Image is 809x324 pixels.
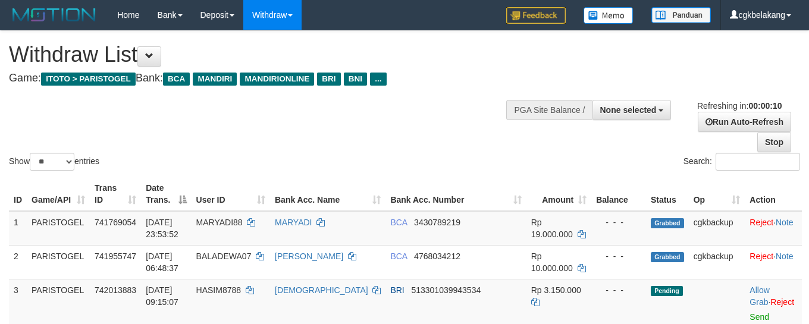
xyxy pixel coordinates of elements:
[776,218,794,227] a: Note
[646,177,689,211] th: Status
[689,211,745,246] td: cgkbackup
[41,73,136,86] span: ITOTO > PARISTOGEL
[596,284,641,296] div: - - -
[716,153,800,171] input: Search:
[776,251,794,261] a: Note
[9,153,99,171] label: Show entries
[414,218,460,227] span: Copy 3430789219 to clipboard
[591,177,646,211] th: Balance
[651,252,684,262] span: Grabbed
[526,177,591,211] th: Amount: activate to sort column ascending
[411,285,481,295] span: Copy 513301039943534 to clipboard
[770,297,794,307] a: Reject
[275,251,343,261] a: [PERSON_NAME]
[651,218,684,228] span: Grabbed
[748,101,782,111] strong: 00:00:10
[531,218,573,239] span: Rp 19.000.000
[9,73,528,84] h4: Game: Bank:
[745,245,802,279] td: ·
[390,218,407,227] span: BCA
[750,285,770,307] span: ·
[95,218,136,227] span: 741769054
[750,285,769,307] a: Allow Grab
[370,73,386,86] span: ...
[651,7,711,23] img: panduan.png
[506,100,592,120] div: PGA Site Balance /
[506,7,566,24] img: Feedback.jpg
[95,285,136,295] span: 742013883
[689,245,745,279] td: cgkbackup
[757,132,791,152] a: Stop
[9,43,528,67] h1: Withdraw List
[95,251,136,261] span: 741955747
[596,216,641,228] div: - - -
[90,177,141,211] th: Trans ID: activate to sort column ascending
[531,285,581,295] span: Rp 3.150.000
[592,100,672,120] button: None selected
[192,177,270,211] th: User ID: activate to sort column ascending
[750,218,773,227] a: Reject
[344,73,367,86] span: BNI
[9,6,99,24] img: MOTION_logo.png
[196,251,252,261] span: BALADEWA07
[651,286,683,296] span: Pending
[163,73,190,86] span: BCA
[27,177,90,211] th: Game/API: activate to sort column ascending
[750,251,773,261] a: Reject
[745,211,802,246] td: ·
[683,153,800,171] label: Search:
[697,101,782,111] span: Refreshing in:
[414,251,460,261] span: Copy 4768034212 to clipboard
[196,218,243,227] span: MARYADI88
[385,177,526,211] th: Bank Acc. Number: activate to sort column ascending
[9,245,27,279] td: 2
[9,177,27,211] th: ID
[141,177,191,211] th: Date Trans.: activate to sort column descending
[745,177,802,211] th: Action
[30,153,74,171] select: Showentries
[275,218,312,227] a: MARYADI
[196,285,241,295] span: HASIM8788
[275,285,368,295] a: [DEMOGRAPHIC_DATA]
[270,177,385,211] th: Bank Acc. Name: activate to sort column ascending
[600,105,657,115] span: None selected
[584,7,634,24] img: Button%20Memo.svg
[698,112,791,132] a: Run Auto-Refresh
[596,250,641,262] div: - - -
[317,73,340,86] span: BRI
[193,73,237,86] span: MANDIRI
[689,177,745,211] th: Op: activate to sort column ascending
[27,211,90,246] td: PARISTOGEL
[390,285,404,295] span: BRI
[531,251,573,273] span: Rp 10.000.000
[390,251,407,261] span: BCA
[240,73,314,86] span: MANDIRIONLINE
[146,285,178,307] span: [DATE] 09:15:07
[146,251,178,273] span: [DATE] 06:48:37
[27,245,90,279] td: PARISTOGEL
[146,218,178,239] span: [DATE] 23:53:52
[9,211,27,246] td: 1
